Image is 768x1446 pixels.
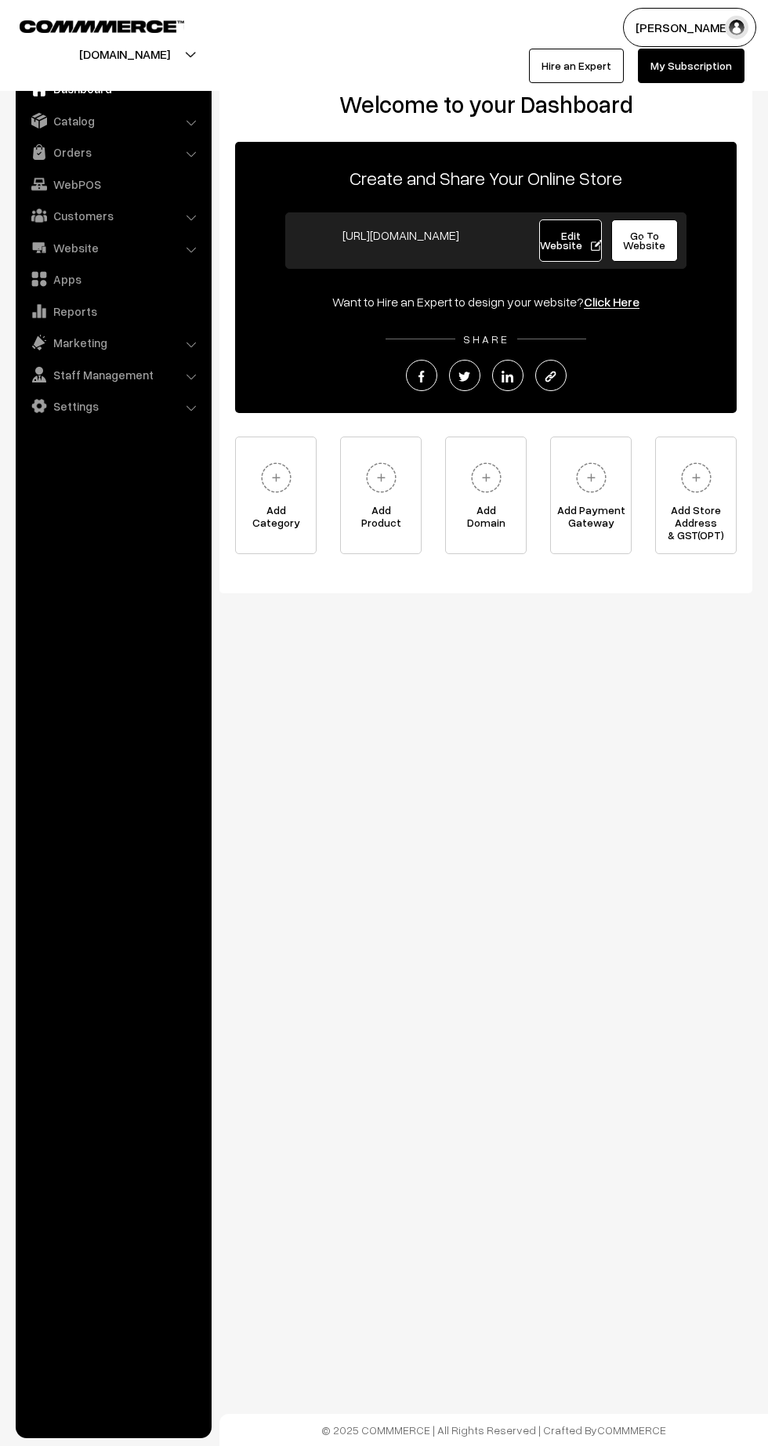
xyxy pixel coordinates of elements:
button: [PERSON_NAME] [623,8,756,47]
a: Go To Website [611,219,678,262]
a: Settings [20,392,206,420]
a: Add PaymentGateway [550,437,632,554]
a: Staff Management [20,361,206,389]
a: My Subscription [638,49,744,83]
span: Add Store Address & GST(OPT) [656,504,736,535]
a: Catalog [20,107,206,135]
a: COMMMERCE [597,1423,666,1437]
span: Add Product [341,504,421,535]
span: Edit Website [540,229,602,252]
a: Hire an Expert [529,49,624,83]
img: plus.svg [465,456,508,499]
h2: Welcome to your Dashboard [235,90,737,118]
div: Want to Hire an Expert to design your website? [235,292,737,311]
img: plus.svg [360,456,403,499]
p: Create and Share Your Online Store [235,164,737,192]
a: COMMMERCE [20,16,157,34]
button: [DOMAIN_NAME] [24,34,225,74]
a: WebPOS [20,170,206,198]
span: Add Payment Gateway [551,504,631,535]
span: Add Category [236,504,316,535]
span: SHARE [455,332,517,346]
a: AddCategory [235,437,317,554]
a: Edit Website [539,219,602,262]
a: Customers [20,201,206,230]
span: Add Domain [446,504,526,535]
img: COMMMERCE [20,20,184,32]
a: Marketing [20,328,206,357]
img: plus.svg [570,456,613,499]
a: Website [20,234,206,262]
a: AddDomain [445,437,527,554]
span: Go To Website [623,229,665,252]
img: plus.svg [255,456,298,499]
a: Add Store Address& GST(OPT) [655,437,737,554]
img: user [725,16,748,39]
footer: © 2025 COMMMERCE | All Rights Reserved | Crafted By [219,1414,768,1446]
a: Reports [20,297,206,325]
a: AddProduct [340,437,422,554]
a: Click Here [584,294,639,310]
img: plus.svg [675,456,718,499]
a: Orders [20,138,206,166]
a: Apps [20,265,206,293]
